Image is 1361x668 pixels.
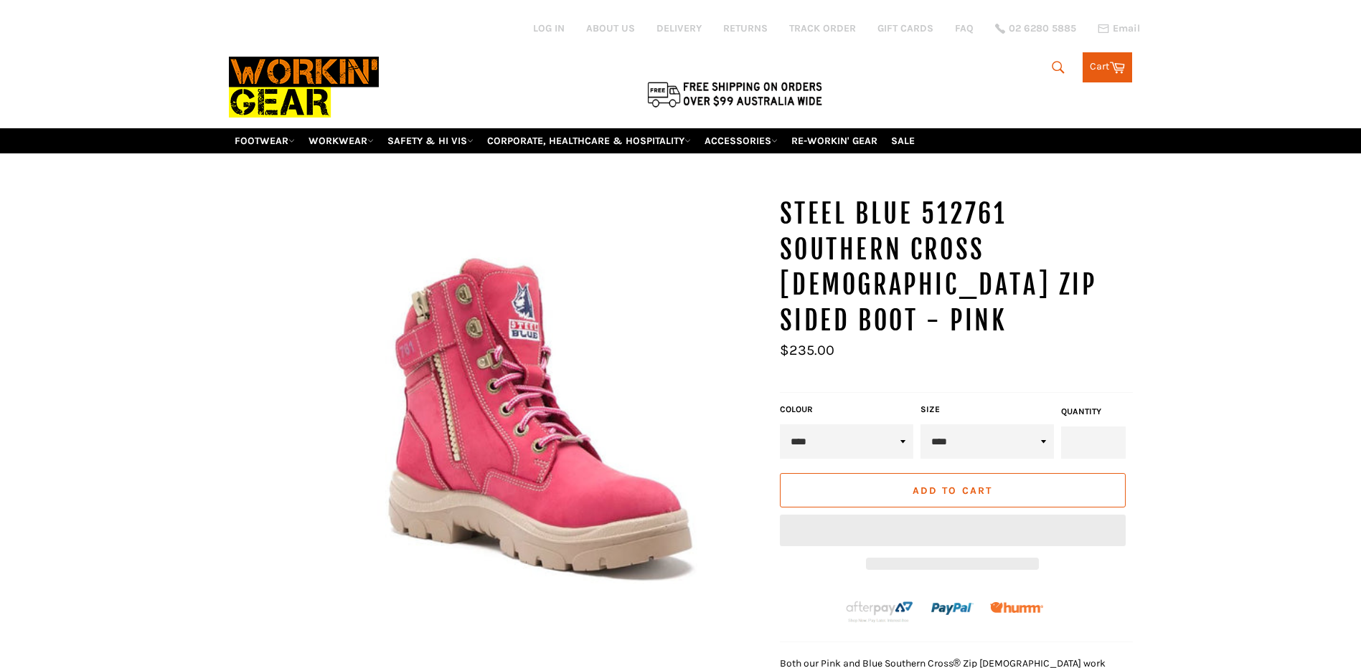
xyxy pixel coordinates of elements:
a: Cart [1083,52,1132,82]
a: 02 6280 5885 [995,24,1076,34]
a: TRACK ORDER [789,22,856,35]
a: WORKWEAR [303,128,380,153]
a: RE-WORKIN' GEAR [786,128,883,153]
img: Workin Gear leaders in Workwear, Safety Boots, PPE, Uniforms. Australia's No.1 in Workwear [229,47,379,128]
a: CORPORATE, HEALTHCARE & HOSPITALITY [481,128,697,153]
label: Quantity [1061,406,1126,418]
a: DELIVERY [656,22,702,35]
button: Add to Cart [780,473,1126,507]
span: Email [1113,24,1140,34]
a: SALE [885,128,920,153]
span: $235.00 [780,342,834,358]
a: Log in [533,22,565,34]
a: FAQ [955,22,974,35]
img: Afterpay-Logo-on-dark-bg_large.png [844,599,915,624]
a: SAFETY & HI VIS [382,128,479,153]
h1: STEEL BLUE 512761 SOUTHERN CROSS [DEMOGRAPHIC_DATA] ZIP SIDED BOOT - PINK [780,196,1133,338]
span: 02 6280 5885 [1009,24,1076,34]
a: ABOUT US [586,22,635,35]
a: FOOTWEAR [229,128,301,153]
a: GIFT CARDS [877,22,933,35]
span: Add to Cart [913,485,992,497]
a: Email [1098,23,1140,34]
img: Flat $9.95 shipping Australia wide [645,79,824,109]
label: Size [920,404,1054,416]
a: ACCESSORIES [699,128,783,153]
img: Humm_core_logo_RGB-01_300x60px_small_195d8312-4386-4de7-b182-0ef9b6303a37.png [990,602,1043,613]
label: COLOUR [780,404,913,416]
img: STEEL BLUE 512761 SOUTHERN CROSS LADIES ZIP SIDED BOOT - PINK - Workin' Gear [309,196,766,617]
a: RETURNS [723,22,768,35]
img: paypal.png [931,588,974,630]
